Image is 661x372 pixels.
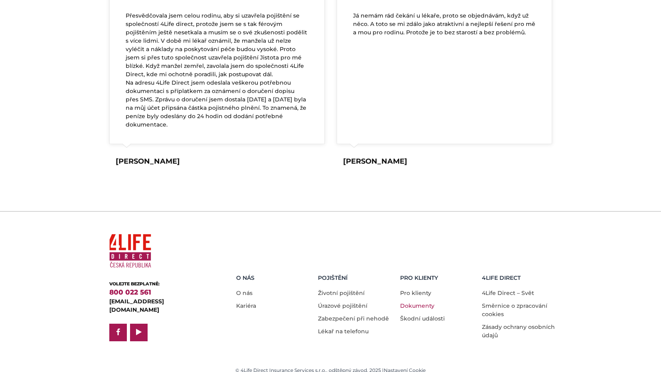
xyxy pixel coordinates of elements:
[318,289,365,297] a: Životní pojištění
[482,289,534,297] a: 4Life Direct – Svět
[126,12,308,129] p: Přesvědčovala jsem celou rodinu, aby si uzavřela pojištění se společností 4Life direct, protože j...
[400,315,445,322] a: Škodní události
[318,315,389,322] a: Zabezpečení při nehodě
[318,302,367,309] a: Úrazové pojištění
[482,302,547,318] a: Směrnice o zpracování cookies
[109,298,164,313] a: [EMAIL_ADDRESS][DOMAIN_NAME]
[236,302,256,309] a: Kariéra
[343,156,407,167] div: [PERSON_NAME]
[482,323,555,339] a: Zásady ochrany osobních údajů
[109,281,211,287] div: VOLEJTE BEZPLATNĚ:
[400,275,476,281] h5: Pro Klienty
[318,328,369,335] a: Lékař na telefonu
[482,275,558,281] h5: 4LIFE DIRECT
[400,302,434,309] a: Dokumenty
[109,288,151,296] a: 800 022 561
[236,289,253,297] a: O nás
[109,231,151,271] img: 4Life Direct Česká republika logo
[236,275,312,281] h5: O nás
[400,289,431,297] a: Pro klienty
[318,275,394,281] h5: Pojištění
[353,12,536,37] p: Já nemám rád čekání u lékaře, proto se objednávám, když už něco. A toto se mi zdálo jako atraktiv...
[116,156,180,167] div: [PERSON_NAME]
